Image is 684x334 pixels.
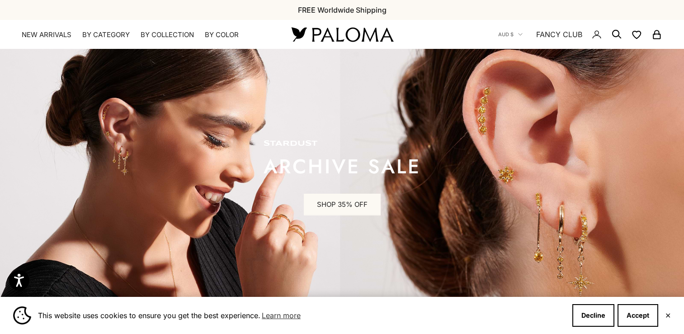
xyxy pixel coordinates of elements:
[205,30,239,39] summary: By Color
[141,30,194,39] summary: By Collection
[304,194,381,215] a: SHOP 35% OFF
[536,29,582,40] a: FANCY CLUB
[38,309,565,322] span: This website uses cookies to ensure you get the best experience.
[260,309,302,322] a: Learn more
[13,306,31,324] img: Cookie banner
[298,4,387,16] p: FREE Worldwide Shipping
[572,304,614,327] button: Decline
[22,30,71,39] a: NEW ARRIVALS
[264,157,421,176] p: ARCHIVE SALE
[498,30,514,38] span: AUD $
[665,313,671,318] button: Close
[22,30,270,39] nav: Primary navigation
[618,304,658,327] button: Accept
[82,30,130,39] summary: By Category
[498,20,662,49] nav: Secondary navigation
[264,139,421,148] p: STARDUST
[498,30,523,38] button: AUD $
